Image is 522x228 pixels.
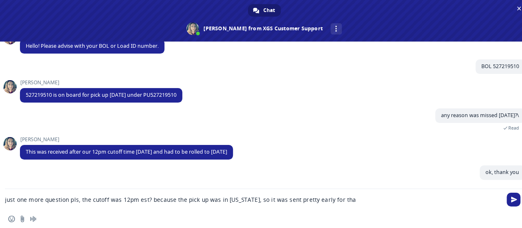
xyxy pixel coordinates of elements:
textarea: Compose your message... [5,189,503,210]
span: Audio message [30,216,37,222]
span: BOL 527219510 [481,63,519,70]
span: Chat [263,4,275,17]
span: Insert an emoji [8,216,15,222]
span: This was received after our 12pm cutoff time [DATE] and had to be rolled to [DATE] [26,148,227,155]
span: Read [508,125,519,131]
span: ok, thank you [485,169,519,176]
a: Chat [248,4,281,17]
span: Send [507,193,520,206]
span: [PERSON_NAME] [20,80,182,86]
span: Hello! Please advise with your BOL or Load ID number. [26,42,159,49]
span: 527219510 is on board for pick up [DATE] under PU527219510 [26,91,176,98]
span: [PERSON_NAME] [20,137,233,142]
span: Send a file [19,216,26,222]
span: any reason was missed [DATE]?\ [441,112,519,119]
